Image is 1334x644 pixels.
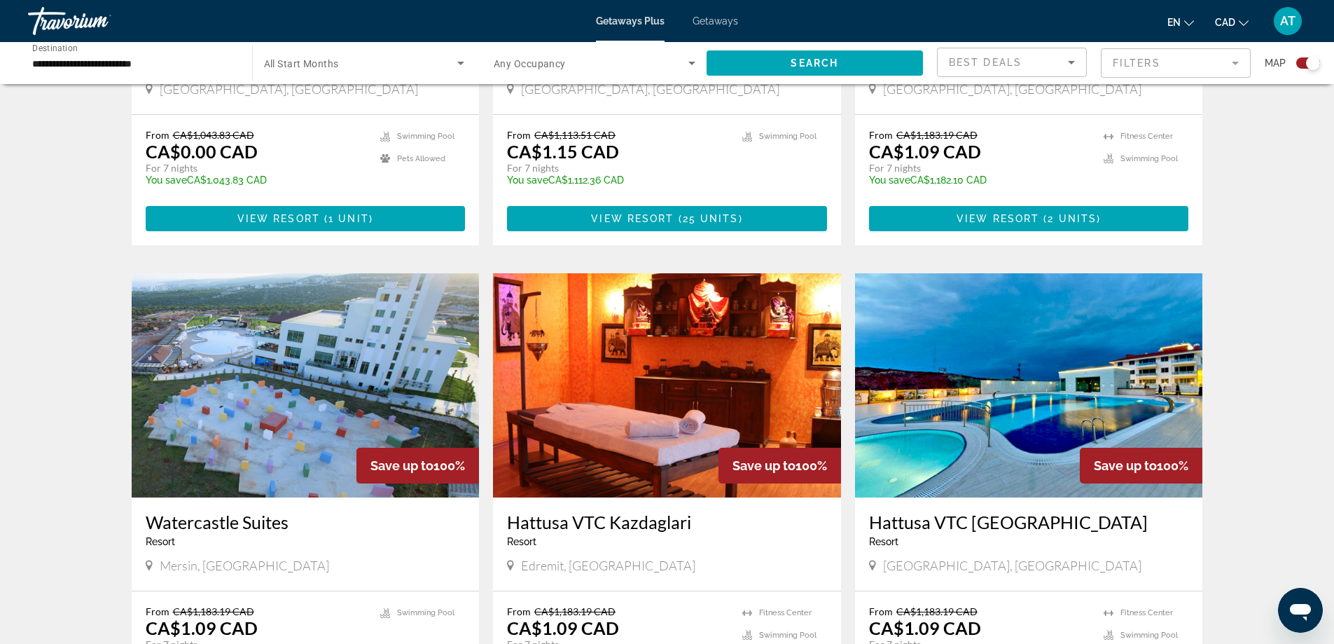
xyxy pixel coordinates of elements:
button: User Menu [1270,6,1306,36]
span: [GEOGRAPHIC_DATA], [GEOGRAPHIC_DATA] [521,81,779,97]
span: Mersin, [GEOGRAPHIC_DATA] [160,558,329,573]
span: CA$1,183.19 CAD [173,605,254,617]
span: Swimming Pool [759,631,817,640]
span: CA$1,183.19 CAD [896,129,978,141]
button: View Resort(2 units) [869,206,1189,231]
button: Filter [1101,48,1251,78]
a: Travorium [28,3,168,39]
span: Swimming Pool [1120,631,1178,640]
span: [GEOGRAPHIC_DATA], [GEOGRAPHIC_DATA] [883,558,1141,573]
button: Change currency [1215,12,1249,32]
span: ( ) [320,213,373,224]
button: View Resort(1 unit) [146,206,466,231]
button: Change language [1167,12,1194,32]
span: Map [1265,53,1286,73]
span: Swimming Pool [397,132,454,141]
p: For 7 nights [869,162,1090,174]
span: [GEOGRAPHIC_DATA], [GEOGRAPHIC_DATA] [883,81,1141,97]
p: CA$1.15 CAD [507,141,619,162]
a: Getaways [693,15,738,27]
span: 25 units [683,213,739,224]
p: For 7 nights [507,162,728,174]
div: 100% [718,448,841,484]
span: From [869,129,893,141]
button: View Resort(25 units) [507,206,827,231]
a: Watercastle Suites [146,512,466,533]
span: All Start Months [264,58,339,69]
p: For 7 nights [146,162,367,174]
span: [GEOGRAPHIC_DATA], [GEOGRAPHIC_DATA] [160,81,418,97]
a: Getaways Plus [596,15,665,27]
iframe: Button to launch messaging window [1278,588,1323,633]
span: CA$1,043.83 CAD [173,129,254,141]
span: You save [869,174,910,186]
span: Swimming Pool [1120,154,1178,163]
span: You save [146,174,187,186]
div: 100% [356,448,479,484]
p: CA$1,043.83 CAD [146,174,367,186]
span: From [146,129,169,141]
span: Swimming Pool [397,608,454,617]
span: CA$1,183.19 CAD [534,605,616,617]
span: Edremit, [GEOGRAPHIC_DATA] [521,558,695,573]
p: CA$1,182.10 CAD [869,174,1090,186]
span: en [1167,17,1181,28]
a: Hattusa VTC Kazdaglari [507,512,827,533]
span: Save up to [732,458,795,473]
span: Resort [146,536,175,547]
img: DG85E01X.jpg [132,273,480,498]
span: Search [791,57,838,69]
span: ( ) [674,213,742,224]
span: From [146,605,169,617]
span: Any Occupancy [494,58,566,69]
span: From [507,605,531,617]
span: You save [507,174,548,186]
span: CAD [1215,17,1235,28]
span: From [869,605,893,617]
span: 1 unit [328,213,369,224]
span: ( ) [1039,213,1101,224]
span: Save up to [370,458,433,473]
span: Fitness Center [1120,608,1173,617]
span: Resort [507,536,536,547]
a: Hattusa VTC [GEOGRAPHIC_DATA] [869,512,1189,533]
img: A830O01X.jpg [493,273,841,498]
span: Save up to [1094,458,1157,473]
span: Fitness Center [759,608,812,617]
div: 100% [1080,448,1202,484]
span: View Resort [237,213,320,224]
span: View Resort [591,213,674,224]
span: Best Deals [949,57,1022,68]
span: 2 units [1048,213,1097,224]
span: CA$1,113.51 CAD [534,129,616,141]
span: Resort [869,536,898,547]
p: CA$0.00 CAD [146,141,258,162]
span: From [507,129,531,141]
span: CA$1,183.19 CAD [896,605,978,617]
span: Fitness Center [1120,132,1173,141]
span: View Resort [957,213,1039,224]
p: CA$1.09 CAD [146,617,258,638]
button: Search [707,50,924,76]
p: CA$1.09 CAD [869,141,981,162]
mat-select: Sort by [949,54,1075,71]
span: Destination [32,43,78,53]
img: D617E01X.jpg [855,273,1203,498]
p: CA$1.09 CAD [869,617,981,638]
span: AT [1280,14,1295,28]
p: CA$1.09 CAD [507,617,619,638]
p: CA$1,112.36 CAD [507,174,728,186]
span: Swimming Pool [759,132,817,141]
span: Pets Allowed [397,154,445,163]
